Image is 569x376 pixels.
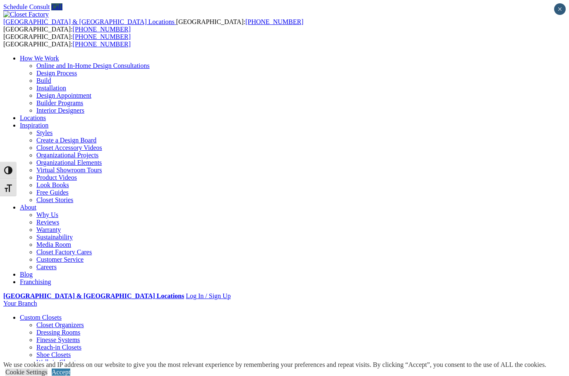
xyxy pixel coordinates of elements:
[36,241,71,248] a: Media Room
[36,329,80,336] a: Dressing Rooms
[3,18,176,25] a: [GEOGRAPHIC_DATA] & [GEOGRAPHIC_DATA] Locations
[36,256,84,263] a: Customer Service
[36,196,73,203] a: Closet Stories
[36,174,77,181] a: Product Videos
[36,77,51,84] a: Build
[36,70,77,77] a: Design Process
[73,33,131,40] a: [PHONE_NUMBER]
[245,18,303,25] a: [PHONE_NUMBER]
[36,344,81,351] a: Reach-in Closets
[3,18,175,25] span: [GEOGRAPHIC_DATA] & [GEOGRAPHIC_DATA] Locations
[3,18,304,33] span: [GEOGRAPHIC_DATA]: [GEOGRAPHIC_DATA]:
[73,26,131,33] a: [PHONE_NUMBER]
[51,3,62,10] a: Call
[3,292,184,299] a: [GEOGRAPHIC_DATA] & [GEOGRAPHIC_DATA] Locations
[20,204,36,211] a: About
[36,62,150,69] a: Online and In-Home Design Consultations
[36,359,79,366] a: Walk-in Closets
[36,226,61,233] a: Warranty
[3,300,37,307] a: Your Branch
[36,144,102,151] a: Closet Accessory Videos
[186,292,230,299] a: Log In / Sign Up
[36,234,73,241] a: Sustainability
[36,336,80,343] a: Finesse Systems
[36,189,69,196] a: Free Guides
[20,278,51,285] a: Franchising
[36,129,53,136] a: Styles
[20,55,59,62] a: How We Work
[554,3,566,15] button: Close
[36,84,66,92] a: Installation
[20,314,62,321] a: Custom Closets
[36,211,58,218] a: Why Us
[36,152,98,159] a: Organizational Projects
[3,11,49,18] img: Closet Factory
[36,159,102,166] a: Organizational Elements
[3,3,50,10] a: Schedule Consult
[36,181,69,188] a: Look Books
[20,114,46,121] a: Locations
[5,369,48,376] a: Cookie Settings
[36,92,91,99] a: Design Appointment
[36,219,59,226] a: Reviews
[3,33,131,48] span: [GEOGRAPHIC_DATA]: [GEOGRAPHIC_DATA]:
[36,263,57,270] a: Careers
[20,122,48,129] a: Inspiration
[73,41,131,48] a: [PHONE_NUMBER]
[20,271,33,278] a: Blog
[36,137,96,144] a: Create a Design Board
[36,107,84,114] a: Interior Designers
[36,99,83,106] a: Builder Programs
[36,248,92,255] a: Closet Factory Cares
[36,166,102,174] a: Virtual Showroom Tours
[3,361,546,369] div: We use cookies and IP address on our website to give you the most relevant experience by remember...
[52,369,70,376] a: Accept
[36,351,71,358] a: Shoe Closets
[36,321,84,328] a: Closet Organizers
